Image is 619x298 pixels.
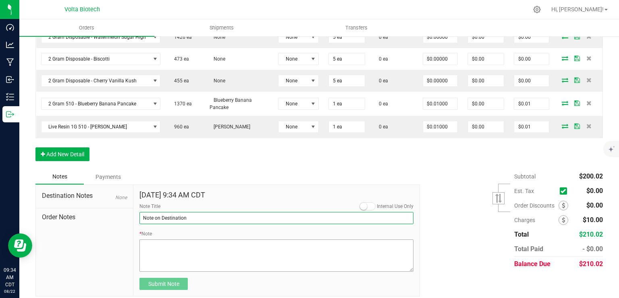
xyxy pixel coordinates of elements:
input: 0 [514,98,549,109]
span: Hi, [PERSON_NAME]! [551,6,604,13]
span: None [278,53,308,65]
input: 0 [329,121,365,132]
span: Delete Order Detail [583,124,595,128]
span: 473 ea [170,56,189,62]
input: 0 [329,75,365,86]
span: Save Order Detail [571,56,583,61]
div: Notes [35,169,84,185]
span: Destination Notes [42,191,127,201]
button: Submit Note [139,278,188,290]
span: 0 ea [375,34,388,40]
span: - $0.00 [582,245,603,253]
input: 0 [423,121,458,132]
input: 0 [514,121,549,132]
span: $0.00 [586,187,603,195]
input: 0 [423,98,458,109]
span: Est. Tax [514,188,557,194]
a: Shipments [154,19,289,36]
input: 0 [468,121,504,132]
input: 0 [423,53,458,65]
span: $210.02 [579,231,603,238]
span: $10.00 [583,216,603,224]
a: Transfers [289,19,424,36]
input: 0 [329,31,365,43]
span: Subtotal [514,173,536,180]
span: Delete Order Detail [583,56,595,61]
span: None [278,31,308,43]
span: $210.02 [579,260,603,268]
span: None [210,56,225,62]
span: 960 ea [170,124,189,130]
label: Note [139,230,152,237]
h4: [DATE] 9:34 AM CDT [139,191,413,199]
span: None [278,98,308,109]
p: 08/22 [4,288,16,294]
span: 2 Gram Disposable - Biscotti [42,53,150,65]
input: 0 [329,53,365,65]
p: 09:34 AM CDT [4,267,16,288]
span: NO DATA FOUND [41,121,161,133]
span: Submit Note [148,281,179,287]
span: Charges [514,217,559,223]
span: Save Order Detail [571,34,583,39]
span: 0 ea [375,56,388,62]
input: 0 [514,53,549,65]
a: Orders [19,19,154,36]
input: 0 [514,75,549,86]
span: Volta Biotech [64,6,100,13]
span: Order Discounts [514,202,559,209]
span: Delete Order Detail [583,101,595,105]
input: 0 [423,31,458,43]
inline-svg: Analytics [6,41,14,49]
span: Save Order Detail [571,101,583,105]
iframe: Resource center [8,233,32,258]
input: 0 [514,31,549,43]
span: 1370 ea [170,101,192,107]
span: Shipments [199,24,245,31]
input: 0 [468,31,504,43]
label: Internal Use Only [377,203,413,210]
span: 2 Gram Disposable - Cherry Vanilla Kush [42,75,150,86]
input: 0 [468,53,504,65]
span: None [278,121,308,132]
span: Balance Due [514,260,550,268]
span: Orders [68,24,105,31]
span: Save Order Detail [571,78,583,82]
inline-svg: Manufacturing [6,58,14,66]
span: Save Order Detail [571,124,583,128]
span: Delete Order Detail [583,34,595,39]
span: 0 ea [375,101,388,107]
span: None [210,78,225,84]
span: 2 Gram Disposable - Watermelon Sugar High [42,31,150,43]
input: 0 [423,75,458,86]
span: Live Resin 1G 510 - [PERSON_NAME] [42,121,150,132]
span: Total [514,231,529,238]
input: 0 [468,98,504,109]
span: Order Notes [42,212,127,222]
span: None [115,195,127,200]
inline-svg: Inbound [6,76,14,84]
span: [PERSON_NAME] [210,124,250,130]
span: 455 ea [170,78,189,84]
span: None [210,34,225,40]
inline-svg: Outbound [6,110,14,118]
span: NO DATA FOUND [41,98,161,110]
div: Manage settings [532,6,542,13]
span: NO DATA FOUND [41,53,161,65]
button: Add New Detail [35,147,89,161]
inline-svg: Dashboard [6,23,14,31]
span: 2 Gram 510 - Blueberry Banana Pancake [42,98,150,109]
span: NO DATA FOUND [41,75,161,87]
span: Total Paid [514,245,543,253]
div: Payments [84,170,132,184]
span: 1426 ea [170,34,192,40]
input: 0 [329,98,365,109]
span: Delete Order Detail [583,78,595,82]
span: 0 ea [375,124,388,130]
span: $200.02 [579,172,603,180]
span: Transfers [334,24,378,31]
span: NO DATA FOUND [41,31,161,43]
span: None [278,75,308,86]
span: 0 ea [375,78,388,84]
inline-svg: Inventory [6,93,14,101]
